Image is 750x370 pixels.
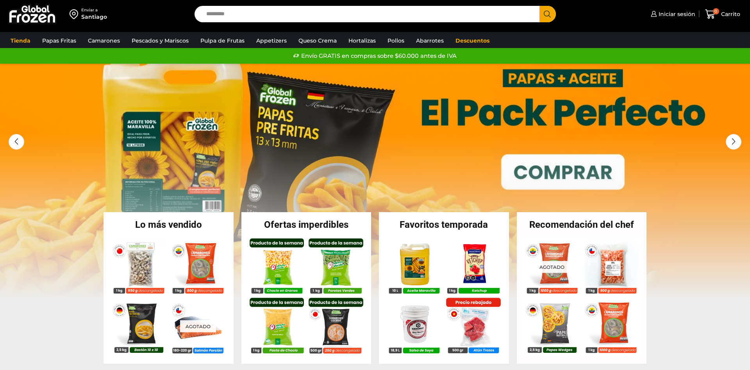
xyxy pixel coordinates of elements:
[81,7,107,13] div: Enviar a
[726,134,741,150] div: Next slide
[657,10,695,18] span: Iniciar sesión
[539,6,556,22] button: Search button
[412,33,448,48] a: Abarrotes
[196,33,248,48] a: Pulpa de Frutas
[517,220,647,229] h2: Recomendación del chef
[38,33,80,48] a: Papas Fritas
[104,220,234,229] h2: Lo más vendido
[703,5,742,23] a: 0 Carrito
[345,33,380,48] a: Hortalizas
[9,134,24,150] div: Previous slide
[128,33,193,48] a: Pescados y Mariscos
[713,8,719,14] span: 0
[70,7,81,21] img: address-field-icon.svg
[649,6,695,22] a: Iniciar sesión
[84,33,124,48] a: Camarones
[379,220,509,229] h2: Favoritos temporada
[719,10,740,18] span: Carrito
[7,33,34,48] a: Tienda
[81,13,107,21] div: Santiago
[534,261,570,273] p: Agotado
[241,220,371,229] h2: Ofertas imperdibles
[252,33,291,48] a: Appetizers
[384,33,408,48] a: Pollos
[180,320,216,332] p: Agotado
[452,33,493,48] a: Descuentos
[295,33,341,48] a: Queso Crema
